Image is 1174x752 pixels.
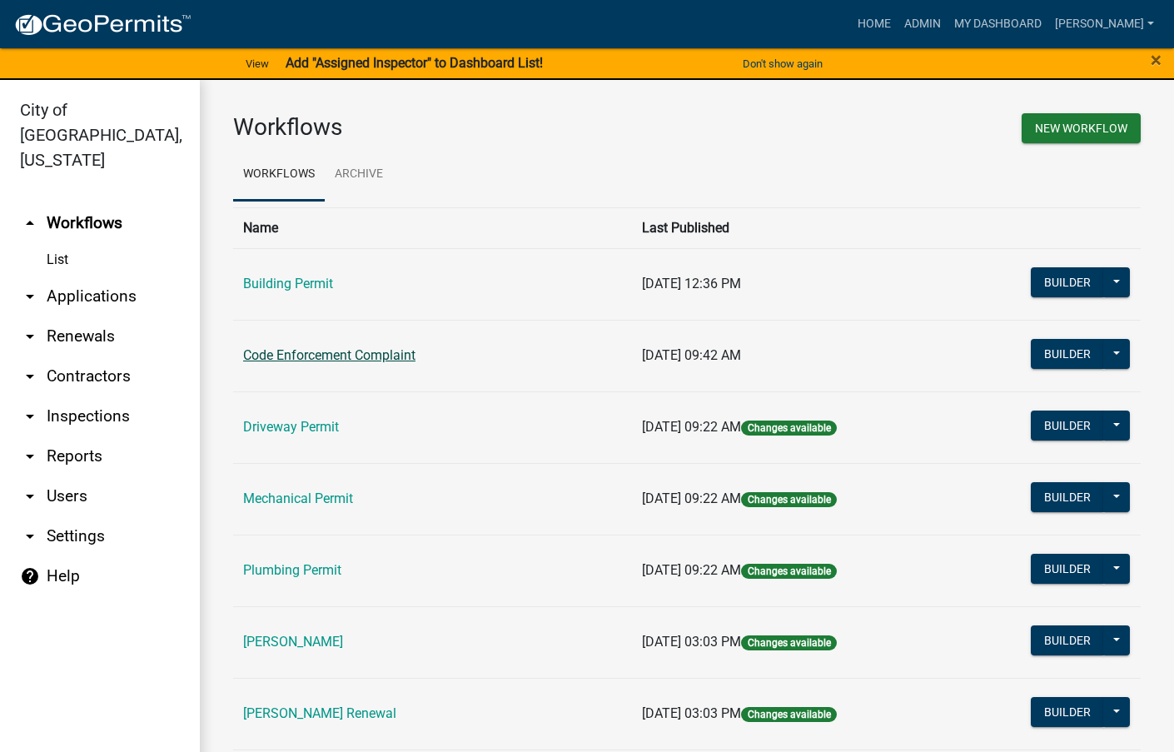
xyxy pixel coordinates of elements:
button: New Workflow [1022,113,1141,143]
span: Changes available [741,492,836,507]
span: [DATE] 03:03 PM [642,705,741,721]
span: [DATE] 03:03 PM [642,634,741,650]
button: Builder [1031,554,1104,584]
i: arrow_drop_up [20,213,40,233]
span: [DATE] 09:22 AM [642,419,741,435]
button: Close [1151,50,1162,70]
a: Mechanical Permit [243,491,353,506]
i: arrow_drop_down [20,326,40,346]
a: Workflows [233,148,325,202]
i: arrow_drop_down [20,366,40,386]
span: Changes available [741,635,836,650]
strong: Add "Assigned Inspector" to Dashboard List! [286,55,543,71]
button: Builder [1031,697,1104,727]
span: [DATE] 12:36 PM [642,276,741,291]
i: arrow_drop_down [20,486,40,506]
button: Builder [1031,411,1104,441]
i: arrow_drop_down [20,406,40,426]
i: arrow_drop_down [20,526,40,546]
a: Building Permit [243,276,333,291]
a: My Dashboard [948,8,1048,40]
button: Don't show again [736,50,829,77]
button: Builder [1031,625,1104,655]
span: [DATE] 09:22 AM [642,491,741,506]
button: Builder [1031,267,1104,297]
a: [PERSON_NAME] Renewal [243,705,396,721]
a: Driveway Permit [243,419,339,435]
span: [DATE] 09:22 AM [642,562,741,578]
span: Changes available [741,421,836,436]
span: Changes available [741,564,836,579]
a: [PERSON_NAME] [243,634,343,650]
a: Plumbing Permit [243,562,341,578]
button: Builder [1031,482,1104,512]
a: [PERSON_NAME] [1048,8,1161,40]
a: Admin [898,8,948,40]
a: Archive [325,148,393,202]
i: help [20,566,40,586]
a: Home [851,8,898,40]
th: Name [233,207,632,248]
a: Code Enforcement Complaint [243,347,415,363]
button: Builder [1031,339,1104,369]
h3: Workflows [233,113,674,142]
a: View [239,50,276,77]
span: × [1151,48,1162,72]
span: [DATE] 09:42 AM [642,347,741,363]
span: Changes available [741,707,836,722]
i: arrow_drop_down [20,446,40,466]
i: arrow_drop_down [20,286,40,306]
th: Last Published [632,207,958,248]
